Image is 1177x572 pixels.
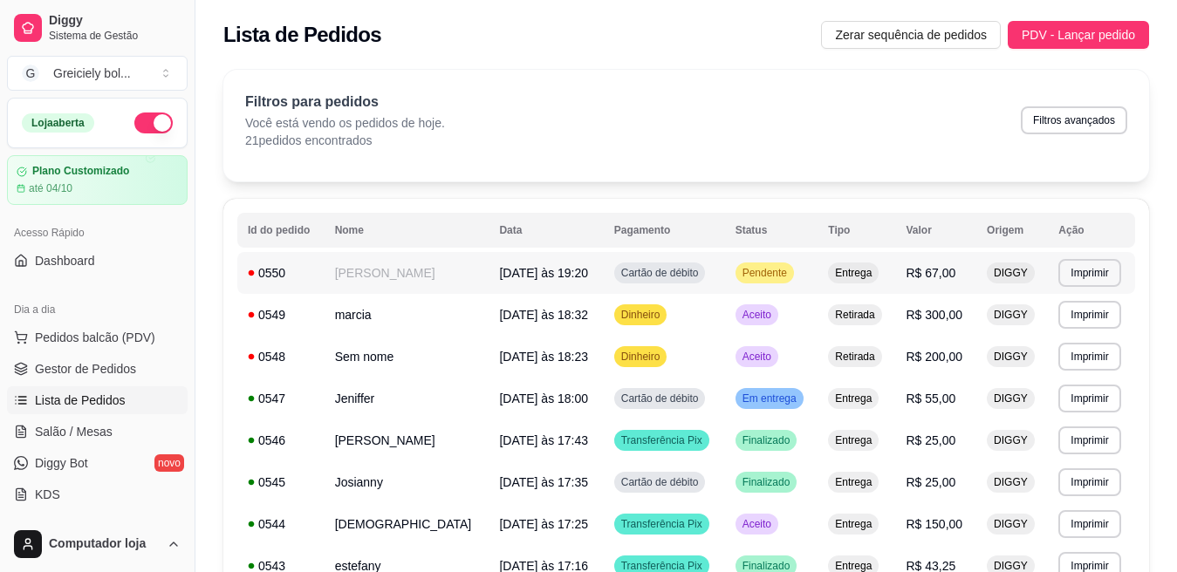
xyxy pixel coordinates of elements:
[325,213,489,248] th: Nome
[907,392,956,405] span: R$ 55,00
[907,350,963,364] span: R$ 200,00
[831,475,875,489] span: Entrega
[134,112,173,133] button: Alterar Status
[325,252,489,294] td: [PERSON_NAME]
[739,392,800,405] span: Em entrega
[725,213,818,248] th: Status
[35,454,88,472] span: Diggy Bot
[990,266,1031,280] span: DIGGY
[248,264,314,282] div: 0550
[325,336,489,378] td: Sem nome
[739,433,794,447] span: Finalizado
[7,219,188,247] div: Acesso Rápido
[35,329,155,346] span: Pedidos balcão (PDV)
[618,433,706,447] span: Transferência Pix
[1021,106,1127,134] button: Filtros avançados
[7,323,188,351] button: Pedidos balcão (PDV)
[22,113,94,133] div: Loja aberta
[618,475,702,489] span: Cartão de débito
[35,360,136,378] span: Gestor de Pedidos
[831,350,878,364] span: Retirada
[7,523,188,565] button: Computador loja
[907,433,956,447] span: R$ 25,00
[1058,259,1120,287] button: Imprimir
[739,308,775,322] span: Aceito
[618,350,664,364] span: Dinheiro
[831,266,875,280] span: Entrega
[1058,510,1120,538] button: Imprimir
[831,392,875,405] span: Entrega
[489,213,603,248] th: Data
[907,517,963,531] span: R$ 150,00
[990,350,1031,364] span: DIGGY
[223,21,381,49] h2: Lista de Pedidos
[499,392,588,405] span: [DATE] às 18:00
[499,433,588,447] span: [DATE] às 17:43
[990,308,1031,322] span: DIGGY
[499,350,588,364] span: [DATE] às 18:23
[1058,385,1120,412] button: Imprimir
[976,213,1048,248] th: Origem
[325,378,489,419] td: Jeniffer
[7,386,188,414] a: Lista de Pedidos
[604,213,725,248] th: Pagamento
[990,475,1031,489] span: DIGGY
[49,13,181,29] span: Diggy
[7,247,188,275] a: Dashboard
[831,517,875,531] span: Entrega
[1058,426,1120,454] button: Imprimir
[248,348,314,365] div: 0548
[739,266,790,280] span: Pendente
[818,213,895,248] th: Tipo
[245,132,445,149] p: 21 pedidos encontrados
[831,308,878,322] span: Retirada
[907,266,956,280] span: R$ 67,00
[245,114,445,132] p: Você está vendo os pedidos de hoje.
[499,475,588,489] span: [DATE] às 17:35
[248,390,314,407] div: 0547
[499,517,588,531] span: [DATE] às 17:25
[990,517,1031,531] span: DIGGY
[7,56,188,91] button: Select a team
[248,515,314,533] div: 0544
[618,392,702,405] span: Cartão de débito
[907,475,956,489] span: R$ 25,00
[325,419,489,461] td: [PERSON_NAME]
[248,432,314,449] div: 0546
[990,392,1031,405] span: DIGGY
[739,517,775,531] span: Aceito
[618,308,664,322] span: Dinheiro
[53,65,131,82] div: Greiciely bol ...
[325,503,489,545] td: [DEMOGRAPHIC_DATA]
[739,475,794,489] span: Finalizado
[7,296,188,323] div: Dia a dia
[35,252,95,269] span: Dashboard
[32,165,129,178] article: Plano Customizado
[248,473,314,491] div: 0545
[49,536,160,552] span: Computador loja
[29,181,72,195] article: até 04/10
[237,213,325,248] th: Id do pedido
[821,21,1001,49] button: Zerar sequência de pedidos
[35,486,60,503] span: KDS
[7,7,188,49] a: DiggySistema de Gestão
[7,418,188,446] a: Salão / Mesas
[499,308,588,322] span: [DATE] às 18:32
[1058,468,1120,496] button: Imprimir
[325,461,489,503] td: Josianny
[990,433,1031,447] span: DIGGY
[35,423,113,440] span: Salão / Mesas
[325,294,489,336] td: marcia
[1022,25,1135,44] span: PDV - Lançar pedido
[7,449,188,477] a: Diggy Botnovo
[245,92,445,112] p: Filtros para pedidos
[896,213,977,248] th: Valor
[7,355,188,383] a: Gestor de Pedidos
[831,433,875,447] span: Entrega
[248,306,314,323] div: 0549
[35,392,126,409] span: Lista de Pedidos
[1058,343,1120,371] button: Imprimir
[835,25,987,44] span: Zerar sequência de pedidos
[7,155,188,205] a: Plano Customizadoaté 04/10
[1008,21,1149,49] button: PDV - Lançar pedido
